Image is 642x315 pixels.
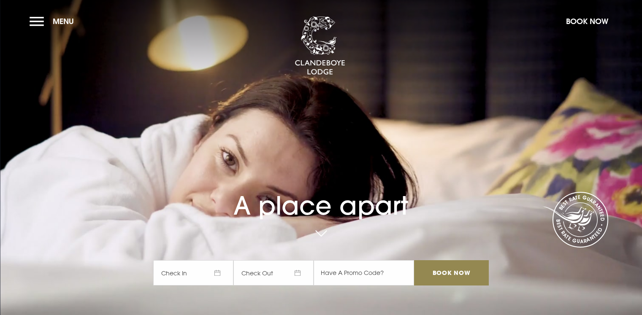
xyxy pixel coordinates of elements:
[53,16,74,26] span: Menu
[314,260,414,285] input: Have A Promo Code?
[153,171,488,221] h1: A place apart
[30,12,78,30] button: Menu
[233,260,314,285] span: Check Out
[295,16,345,75] img: Clandeboye Lodge
[562,12,612,30] button: Book Now
[153,260,233,285] span: Check In
[414,260,488,285] input: Book Now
